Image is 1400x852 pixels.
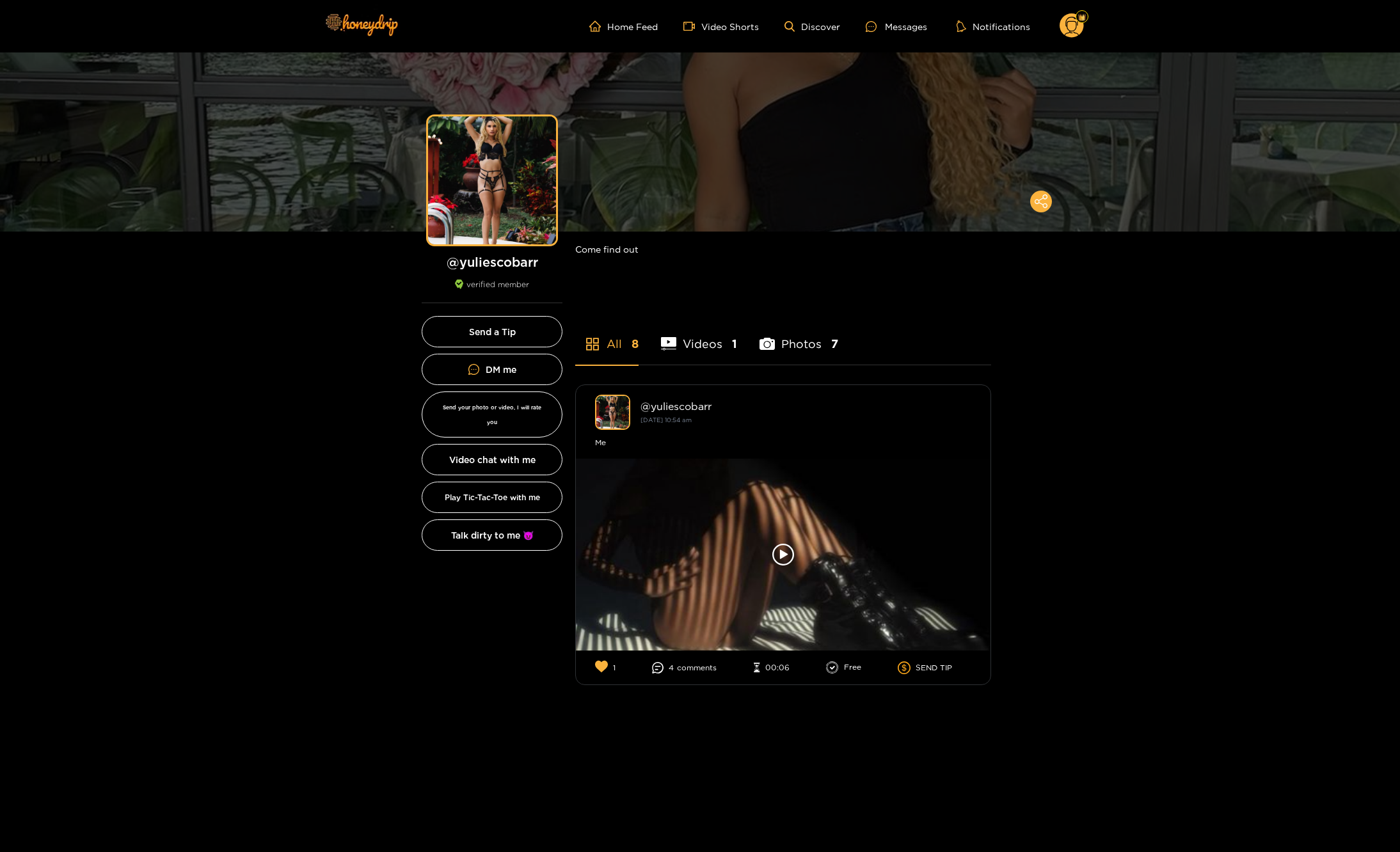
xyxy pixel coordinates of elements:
button: Send a Tip [422,316,562,347]
li: Free [826,661,861,674]
button: Play Tic-Tac-Toe with me [422,482,562,513]
button: Talk dirty to me 😈 [422,519,562,551]
div: Messages [866,19,927,34]
li: 4 [652,662,717,674]
div: Come find out [575,232,991,267]
small: [DATE] 10:54 am [640,416,692,423]
li: SEND TIP [898,661,952,674]
a: Video Shorts [683,20,759,32]
span: home [589,20,607,32]
span: dollar [898,661,916,674]
span: comment s [677,663,717,672]
span: 1 [732,336,737,352]
a: Discover [784,21,840,32]
li: Photos [760,307,838,365]
span: 8 [632,336,639,352]
span: appstore [585,336,600,352]
a: DM me [422,354,562,385]
div: verified member [422,280,562,303]
img: yuliescobarr [595,395,630,430]
button: Notifications [953,20,1034,33]
a: Home Feed [589,20,658,32]
div: @ yuliescobarr [640,400,971,412]
li: 00:06 [754,663,790,673]
span: video-camera [683,20,701,32]
img: Fan Level [1078,13,1086,21]
button: Send your photo or video, I will rate you [422,391,562,438]
li: All [575,307,639,365]
li: 1 [595,660,616,675]
div: Me [595,436,971,449]
h1: @ yuliescobarr [422,254,562,270]
span: 7 [831,336,838,352]
button: Video chat with me [422,444,562,475]
li: Videos [661,307,737,365]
